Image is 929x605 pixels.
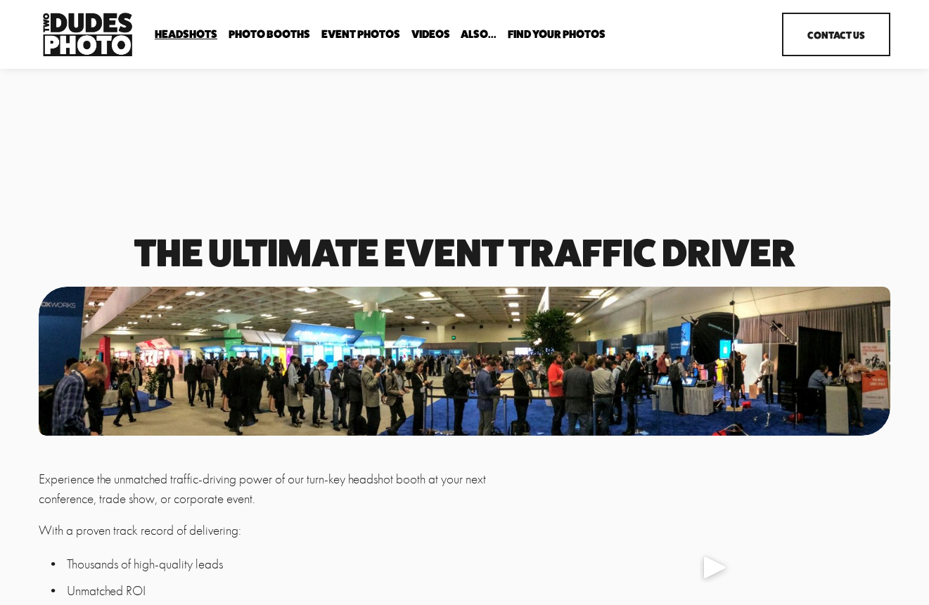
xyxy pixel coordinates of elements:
[67,581,532,601] p: Unmatched ROI
[229,29,310,40] span: Photo Booths
[782,13,890,57] a: Contact Us
[508,29,606,40] span: Find Your Photos
[67,554,532,575] p: Thousands of high-quality leads
[321,28,400,41] a: Event Photos
[155,29,217,40] span: Headshots
[229,28,310,41] a: folder dropdown
[39,469,532,510] p: Experience the unmatched traffic-driving power of our turn-key headshot booth at your next confer...
[461,28,496,41] a: folder dropdown
[39,235,890,270] h1: The Ultimate event traffic driver
[698,550,732,584] div: Play
[39,9,136,60] img: Two Dudes Photo | Headshots, Portraits &amp; Photo Booths
[411,28,450,41] a: Videos
[508,28,606,41] a: folder dropdown
[461,29,496,40] span: Also...
[39,521,532,541] p: With a proven track record of delivering:
[155,28,217,41] a: folder dropdown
